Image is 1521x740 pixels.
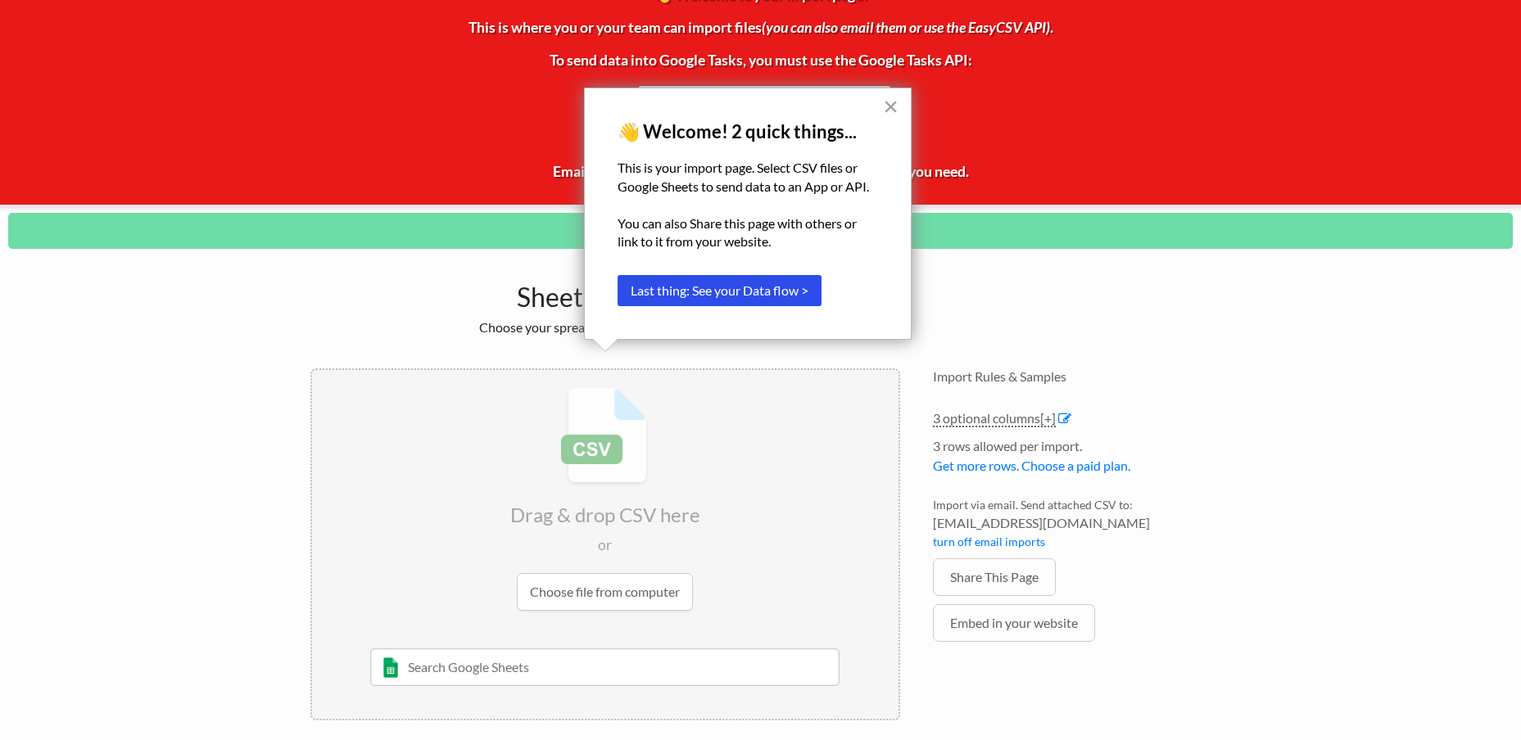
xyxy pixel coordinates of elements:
button: Close [883,93,899,120]
iframe: Drift Widget Chat Controller [1439,658,1501,720]
span: [+] [1040,410,1056,426]
p: Import Flow was successfully updated. [8,213,1513,249]
input: Search Google Sheets [370,648,840,686]
h1: Sheet Import [310,273,900,313]
p: You can also Share this page with others or link to it from your website. [618,214,878,251]
p: 👋 Welcome! 2 quick things... [618,121,878,142]
li: 3 rows allowed per import. [933,436,1211,484]
a: Click here to enter Google Tasks API Info [637,85,892,123]
p: This is your import page. Select CSV files or Google Sheets to send data to an App or API. [618,159,878,196]
i: (you can also email them or use the EasyCSV API) [762,19,1050,36]
span: [EMAIL_ADDRESS][DOMAIN_NAME] [933,513,1211,533]
a: 3 optional columns[+] [933,410,1056,427]
button: Last thing: See your Data flow > [618,275,822,306]
a: turn off email imports [933,535,1045,548]
h4: Import Rules & Samples [933,368,1211,384]
h2: Choose your spreadsheet below to import. [310,319,900,335]
a: Share This Page [933,558,1056,596]
a: Embed in your website [933,604,1095,642]
li: Import via email. Send attached CSV to: [933,496,1211,558]
a: Get more rows. Choose a paid plan. [933,458,1130,473]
